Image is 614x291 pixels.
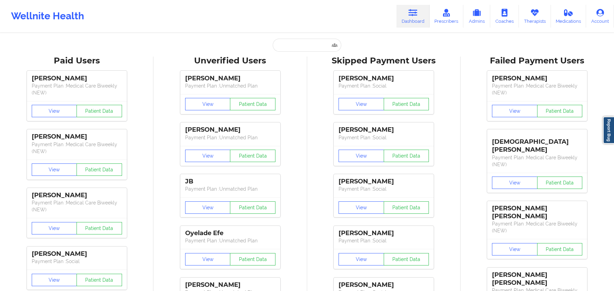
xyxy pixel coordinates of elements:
[339,98,384,110] button: View
[537,243,583,255] button: Patient Data
[465,56,609,66] div: Failed Payment Users
[339,74,429,82] div: [PERSON_NAME]
[339,237,429,244] p: Payment Plan : Social
[158,56,302,66] div: Unverified Users
[32,250,122,258] div: [PERSON_NAME]
[492,133,582,154] div: [DEMOGRAPHIC_DATA][PERSON_NAME]
[5,56,149,66] div: Paid Users
[339,229,429,237] div: [PERSON_NAME]
[185,281,275,289] div: [PERSON_NAME]
[230,201,275,214] button: Patient Data
[396,5,430,28] a: Dashboard
[492,204,582,220] div: [PERSON_NAME] [PERSON_NAME]
[230,150,275,162] button: Patient Data
[185,98,231,110] button: View
[339,201,384,214] button: View
[492,271,582,287] div: [PERSON_NAME] [PERSON_NAME]
[185,237,275,244] p: Payment Plan : Unmatched Plan
[185,74,275,82] div: [PERSON_NAME]
[230,253,275,265] button: Patient Data
[492,82,582,96] p: Payment Plan : Medical Care Biweekly (NEW)
[339,281,429,289] div: [PERSON_NAME]
[32,258,122,265] p: Payment Plan : Social
[185,253,231,265] button: View
[312,56,456,66] div: Skipped Payment Users
[185,201,231,214] button: View
[185,134,275,141] p: Payment Plan : Unmatched Plan
[339,150,384,162] button: View
[32,133,122,141] div: [PERSON_NAME]
[551,5,586,28] a: Medications
[32,105,77,117] button: View
[492,177,537,189] button: View
[32,74,122,82] div: [PERSON_NAME]
[537,105,583,117] button: Patient Data
[32,274,77,286] button: View
[77,274,122,286] button: Patient Data
[384,98,429,110] button: Patient Data
[32,82,122,96] p: Payment Plan : Medical Care Biweekly (NEW)
[492,220,582,234] p: Payment Plan : Medical Care Biweekly (NEW)
[339,185,429,192] p: Payment Plan : Social
[492,74,582,82] div: [PERSON_NAME]
[185,178,275,185] div: JB
[586,5,614,28] a: Account
[519,5,551,28] a: Therapists
[339,134,429,141] p: Payment Plan : Social
[339,126,429,134] div: [PERSON_NAME]
[603,117,614,144] a: Report Bug
[77,105,122,117] button: Patient Data
[185,229,275,237] div: Oyelade Efe
[339,82,429,89] p: Payment Plan : Social
[185,150,231,162] button: View
[339,253,384,265] button: View
[384,201,429,214] button: Patient Data
[32,141,122,155] p: Payment Plan : Medical Care Biweekly (NEW)
[32,191,122,199] div: [PERSON_NAME]
[537,177,583,189] button: Patient Data
[384,150,429,162] button: Patient Data
[185,82,275,89] p: Payment Plan : Unmatched Plan
[32,199,122,213] p: Payment Plan : Medical Care Biweekly (NEW)
[77,163,122,176] button: Patient Data
[490,5,519,28] a: Coaches
[463,5,490,28] a: Admins
[384,253,429,265] button: Patient Data
[492,154,582,168] p: Payment Plan : Medical Care Biweekly (NEW)
[32,222,77,234] button: View
[185,126,275,134] div: [PERSON_NAME]
[492,105,537,117] button: View
[339,178,429,185] div: [PERSON_NAME]
[77,222,122,234] button: Patient Data
[430,5,464,28] a: Prescribers
[32,163,77,176] button: View
[492,243,537,255] button: View
[185,185,275,192] p: Payment Plan : Unmatched Plan
[230,98,275,110] button: Patient Data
